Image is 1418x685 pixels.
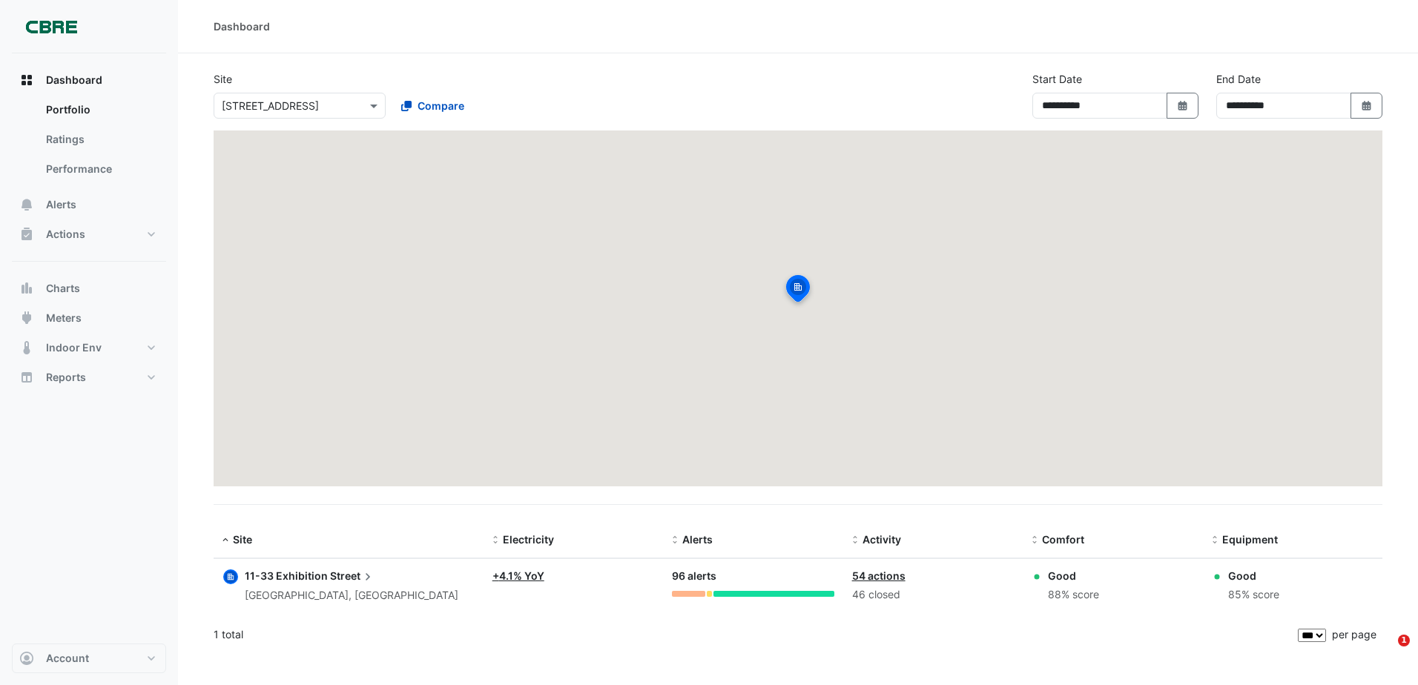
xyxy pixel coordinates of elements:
span: Equipment [1222,533,1278,546]
label: Site [214,71,232,87]
button: Dashboard [12,65,166,95]
button: Meters [12,303,166,333]
span: Reports [46,370,86,385]
button: Account [12,643,166,673]
div: 1 total [214,616,1295,653]
span: per page [1332,628,1376,641]
span: Alerts [682,533,713,546]
div: [GEOGRAPHIC_DATA], [GEOGRAPHIC_DATA] [245,587,458,604]
app-icon: Charts [19,281,34,296]
a: +4.1% YoY [492,569,544,582]
span: Dashboard [46,73,102,87]
a: Performance [34,154,166,184]
a: 54 actions [852,569,906,582]
span: Comfort [1042,533,1084,546]
button: Indoor Env [12,333,166,363]
a: Portfolio [34,95,166,125]
button: Actions [12,219,166,249]
div: Dashboard [12,95,166,190]
fa-icon: Select Date [1176,99,1190,112]
span: Charts [46,281,80,296]
span: Electricity [503,533,554,546]
a: Ratings [34,125,166,154]
img: Company Logo [18,12,85,42]
span: 11-33 Exhibition [245,569,328,582]
span: Meters [46,311,82,325]
app-icon: Dashboard [19,73,34,87]
div: Good [1048,568,1099,583]
fa-icon: Select Date [1360,99,1374,112]
div: 88% score [1048,586,1099,603]
app-icon: Alerts [19,197,34,212]
span: Alerts [46,197,76,212]
app-icon: Reports [19,370,34,385]
span: 1 [1398,635,1410,646]
div: 85% score [1228,586,1279,603]
span: Actions [46,227,85,242]
span: Indoor Env [46,340,102,355]
img: site-pin-selected.svg [782,273,814,308]
app-icon: Indoor Env [19,340,34,355]
span: Compare [418,98,464,113]
app-icon: Meters [19,311,34,325]
iframe: Intercom live chat [1368,635,1403,670]
span: Activity [863,533,901,546]
button: Reports [12,363,166,392]
label: Start Date [1032,71,1082,87]
app-icon: Actions [19,227,34,242]
button: Charts [12,274,166,303]
button: Alerts [12,190,166,219]
span: Street [330,568,375,584]
span: Account [46,651,89,666]
div: Dashboard [214,19,270,34]
div: 96 alerts [672,568,834,585]
div: Good [1228,568,1279,583]
span: Site [233,533,252,546]
button: Compare [392,93,474,119]
label: End Date [1216,71,1261,87]
div: 46 closed [852,586,1014,603]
